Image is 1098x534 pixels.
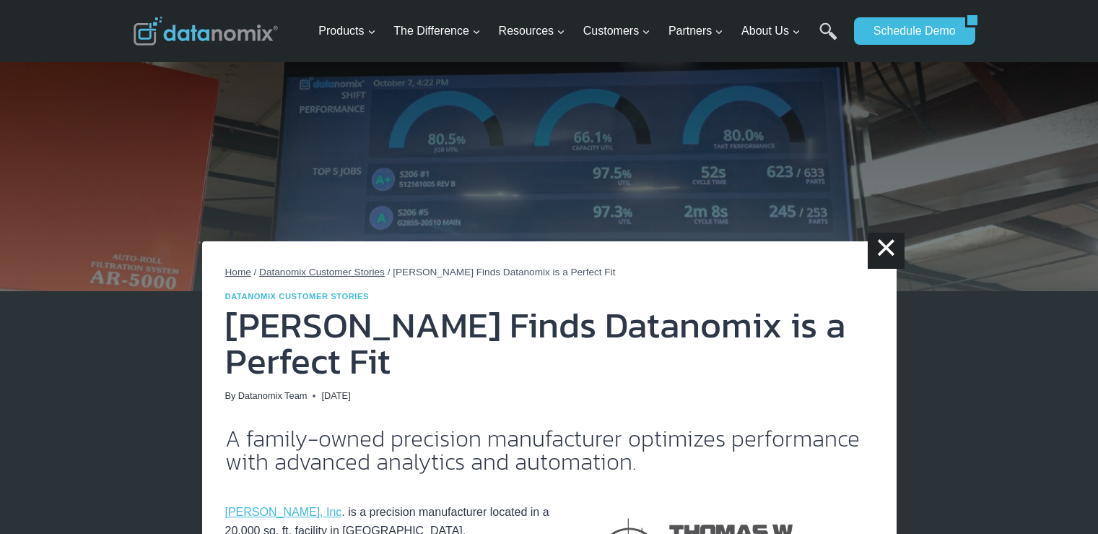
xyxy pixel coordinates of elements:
span: / [388,267,391,277]
a: Datanomix Customer Stories [259,267,385,277]
span: By [225,389,236,403]
img: Datanomix [134,17,278,46]
a: Datanomix Team [238,390,308,401]
span: Customers [583,22,650,40]
span: Resources [499,22,565,40]
span: / [254,267,257,277]
span: The Difference [393,22,481,40]
a: Schedule Demo [854,17,965,45]
a: Search [819,22,837,55]
time: [DATE] [321,389,350,403]
a: [PERSON_NAME], Inc [225,506,342,518]
h2: A family-owned precision manufacturer optimizes performance with advanced analytics and automation. [225,427,873,473]
span: Partners [668,22,723,40]
a: × [868,233,904,269]
nav: Primary Navigation [313,8,847,55]
span: [PERSON_NAME] Finds Datanomix is a Perfect Fit [393,267,615,277]
span: About Us [741,22,801,40]
a: Home [225,267,251,277]
a: Datanomix Customer Stories [225,292,370,301]
h1: [PERSON_NAME] Finds Datanomix is a Perfect Fit [225,307,873,379]
nav: Breadcrumbs [225,264,873,280]
span: Products [318,22,375,40]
